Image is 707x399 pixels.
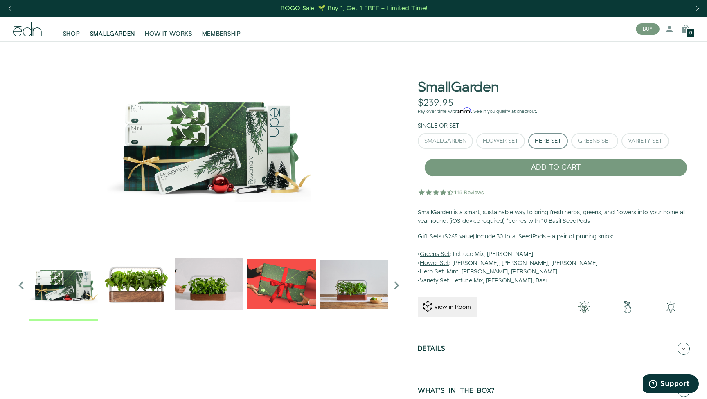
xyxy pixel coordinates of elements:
[418,80,499,95] h1: SmallGarden
[420,268,444,276] u: Herb Set
[571,133,618,149] button: Greens Set
[63,30,80,38] span: SHOP
[320,250,388,320] div: 4 / 6
[424,159,687,177] button: ADD TO CART
[418,108,694,115] p: Pay over time with . See if you qualify at checkout.
[528,133,568,149] button: Herb Set
[247,250,315,320] div: 3 / 6
[418,233,694,286] p: • : Lettuce Mix, [PERSON_NAME] • : [PERSON_NAME], [PERSON_NAME], [PERSON_NAME] • : Mint, [PERSON_...
[418,208,694,226] p: SmallGarden is a smart, sustainable way to bring fresh herbs, greens, and flowers into your home ...
[621,133,669,149] button: Variety Set
[58,20,85,38] a: SHOP
[418,297,477,317] button: View in Room
[636,23,660,35] button: BUY
[418,133,473,149] button: SmallGarden
[202,30,241,38] span: MEMBERSHIP
[280,2,429,15] a: BOGO Sale! 🌱 Buy 1, Get 1 FREE – Limited Time!
[606,301,649,313] img: green-earth.png
[457,108,471,113] span: Affirm
[145,30,192,38] span: HOW IT WORKS
[13,277,29,294] i: Previous slide
[628,138,662,144] div: Variety Set
[102,250,170,320] div: 1 / 6
[563,301,606,313] img: 001-light-bulb.png
[247,250,315,318] img: EMAILS_-_Holiday_21_PT1_28_9986b34a-7908-4121-b1c1-9595d1e43abe_1024x.png
[102,250,170,318] img: Official-EDN-SMALLGARDEN-HERB-HERO-SLV-2000px_1024x.png
[90,30,135,38] span: SMALLGARDEN
[420,250,450,258] u: Greens Set
[689,31,692,36] span: 0
[85,20,140,38] a: SMALLGARDEN
[418,334,694,363] button: Details
[29,250,98,318] img: edn-holiday-value-herbs-1-square_1000x.png
[420,277,449,285] u: Variety Set
[320,250,388,318] img: edn-smallgarden-mixed-herbs-table-product-2000px_1024x.jpg
[424,138,466,144] div: SmallGarden
[483,138,518,144] div: Flower Set
[649,301,693,313] img: edn-smallgarden-tech.png
[420,259,449,267] u: Flower Set
[140,20,197,38] a: HOW IT WORKS
[175,250,243,318] img: edn-trim-basil.2021-09-07_14_55_24_1024x.gif
[418,97,453,109] div: $239.95
[175,250,243,320] div: 2 / 6
[476,133,525,149] button: Flower Set
[418,184,485,200] img: 4.5 star rating
[643,374,699,395] iframe: Opens a widget where you can find more information
[433,303,472,311] div: View in Room
[418,233,614,241] b: Gift Sets ($265 value) Include 30 total SeedPods + a pair of pruning snips:
[388,277,405,294] i: Next slide
[418,388,495,397] h5: WHAT'S IN THE BOX?
[281,4,428,13] div: BOGO Sale! 🌱 Buy 1, Get 1 FREE – Limited Time!
[535,138,561,144] div: Herb Set
[418,345,446,355] h5: Details
[13,41,405,246] img: edn-holiday-value-herbs-1-square_1000x.png
[578,138,612,144] div: Greens Set
[197,20,246,38] a: MEMBERSHIP
[418,122,459,130] label: Single or Set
